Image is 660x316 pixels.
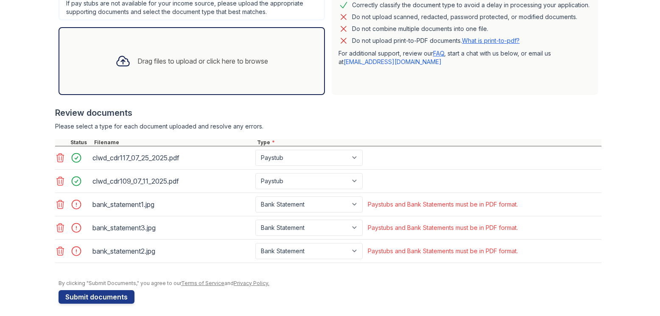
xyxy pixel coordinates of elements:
[92,221,252,235] div: bank_statement3.jpg
[234,280,269,286] a: Privacy Policy.
[462,37,520,44] a: What is print-to-pdf?
[368,200,518,209] div: Paystubs and Bank Statements must be in PDF format.
[92,139,255,146] div: Filename
[55,107,601,119] div: Review documents
[368,224,518,232] div: Paystubs and Bank Statements must be in PDF format.
[433,50,444,57] a: FAQ
[92,198,252,211] div: bank_statement1.jpg
[92,151,252,165] div: clwd_cdr117_07_25_2025.pdf
[352,24,488,34] div: Do not combine multiple documents into one file.
[368,247,518,255] div: Paystubs and Bank Statements must be in PDF format.
[255,139,601,146] div: Type
[352,12,577,22] div: Do not upload scanned, redacted, password protected, or modified documents.
[137,56,268,66] div: Drag files to upload or click here to browse
[352,36,520,45] p: Do not upload print-to-PDF documents.
[92,174,252,188] div: clwd_cdr109_07_11_2025.pdf
[59,290,134,304] button: Submit documents
[69,139,92,146] div: Status
[181,280,224,286] a: Terms of Service
[92,244,252,258] div: bank_statement2.jpg
[338,49,591,66] p: For additional support, review our , start a chat with us below, or email us at
[55,122,601,131] div: Please select a type for each document uploaded and resolve any errors.
[59,280,601,287] div: By clicking "Submit Documents," you agree to our and
[344,58,442,65] a: [EMAIL_ADDRESS][DOMAIN_NAME]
